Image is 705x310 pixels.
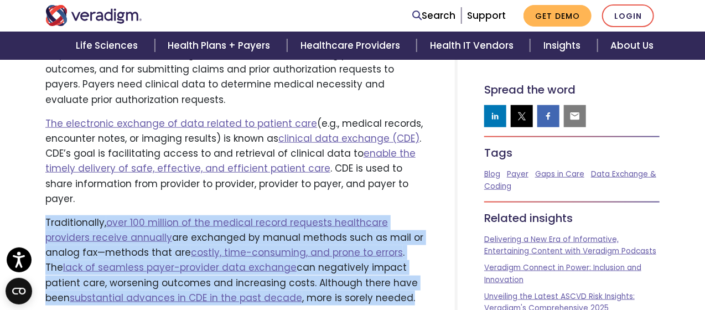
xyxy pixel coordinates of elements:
a: over 100 million of the medical record requests healthcare providers receive annually [45,216,388,244]
a: clinical data exchange (CDE) [278,132,419,145]
img: Veradigm logo [45,5,142,26]
a: Get Demo [523,5,592,27]
p: (e.g., medical records, encounter notes, or imaging results) is known as . CDE’s goal is facilita... [45,116,428,206]
a: The electronic exchange of data related to patient care [45,117,317,130]
button: Open CMP widget [6,278,32,304]
a: Support [467,9,506,22]
img: linkedin sharing button [490,111,501,122]
h5: Tags [484,146,660,159]
a: costly, time-consuming, and prone to errors [191,246,403,259]
a: Delivering a New Era of Informative, Entertaining Content with Veradigm Podcasts [484,234,656,257]
p: Traditionally, are exchanged by manual methods such as mail or analog fax—methods that are . The ... [45,215,428,306]
h5: Related insights [484,211,660,225]
a: Blog [484,169,500,179]
a: Payer [507,169,528,179]
img: twitter sharing button [516,111,527,122]
img: facebook sharing button [543,111,554,122]
a: Search [412,8,455,23]
a: substantial advances in CDE in the past decade [70,291,302,304]
a: Health IT Vendors [417,32,530,60]
h5: Spread the word [484,83,660,96]
a: Data Exchange & Coding [484,169,656,192]
a: Health Plans + Payers [155,32,287,60]
a: Veradigm Connect in Power: Inclusion and Innovation [484,262,641,285]
a: lack of seamless payer-provider data exchange [63,261,297,274]
a: About Us [598,32,667,60]
a: Life Sciences [63,32,154,60]
img: email sharing button [569,111,580,122]
a: Insights [530,32,597,60]
a: Healthcare Providers [287,32,417,60]
a: Gaps in Care [535,169,584,179]
a: Login [602,4,654,27]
